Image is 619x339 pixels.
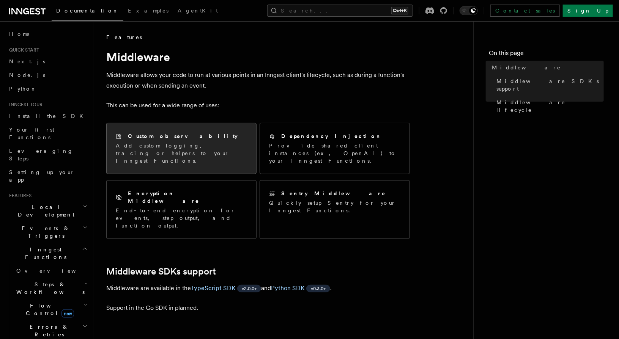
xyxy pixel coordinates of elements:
[106,100,410,111] p: This can be used for a wide range of uses:
[6,123,89,144] a: Your first Functions
[260,180,410,239] a: Sentry MiddlewareQuickly setup Sentry for your Inngest Functions.
[496,77,604,93] span: Middleware SDKs support
[6,102,43,108] span: Inngest tour
[391,7,408,14] kbd: Ctrl+K
[106,266,216,277] a: Middleware SDKs support
[6,68,89,82] a: Node.js
[242,286,257,292] span: v2.0.0+
[260,123,410,174] a: Dependency InjectionProvide shared client instances (ex, OpenAI) to your Inngest Functions.
[9,148,73,162] span: Leveraging Steps
[106,70,410,91] p: Middleware allows your code to run at various points in an Inngest client's lifecycle, such as du...
[6,109,89,123] a: Install the SDK
[106,180,257,239] a: Encryption MiddlewareEnd-to-end encryption for events, step output, and function output.
[9,30,30,38] span: Home
[178,8,218,14] span: AgentKit
[106,33,142,41] span: Features
[563,5,613,17] a: Sign Up
[271,284,305,292] a: Python SDK
[281,132,382,140] h2: Dependency Injection
[116,207,247,229] p: End-to-end encryption for events, step output, and function output.
[13,302,83,317] span: Flow Control
[106,123,257,174] a: Custom observabilityAdd custom logging, tracing or helpers to your Inngest Functions.
[16,268,95,274] span: Overview
[311,286,326,292] span: v0.3.0+
[9,72,45,78] span: Node.js
[6,82,89,96] a: Python
[13,323,82,338] span: Errors & Retries
[13,278,89,299] button: Steps & Workflows
[269,199,400,214] p: Quickly setup Sentry for your Inngest Functions.
[6,221,89,243] button: Events & Triggers
[6,27,89,41] a: Home
[173,2,222,20] a: AgentKit
[123,2,173,20] a: Examples
[6,224,83,240] span: Events & Triggers
[9,113,88,119] span: Install the SDK
[6,47,39,53] span: Quick start
[9,86,37,92] span: Python
[9,127,54,140] span: Your first Functions
[13,299,89,320] button: Flow Controlnew
[128,132,238,140] h2: Custom observability
[489,49,604,61] h4: On this page
[6,246,82,261] span: Inngest Functions
[191,284,236,292] a: TypeScript SDK
[128,8,169,14] span: Examples
[9,169,74,183] span: Setting up your app
[489,61,604,74] a: Middleware
[493,74,604,96] a: Middleware SDKs support
[496,99,604,114] span: Middleware lifecycle
[267,5,413,17] button: Search...Ctrl+K
[6,243,89,264] button: Inngest Functions
[116,142,247,165] p: Add custom logging, tracing or helpers to your Inngest Functions.
[9,58,45,64] span: Next.js
[6,144,89,165] a: Leveraging Steps
[6,55,89,68] a: Next.js
[13,264,89,278] a: Overview
[128,190,247,205] h2: Encryption Middleware
[6,165,89,187] a: Setting up your app
[6,193,32,199] span: Features
[269,142,400,165] p: Provide shared client instances (ex, OpenAI) to your Inngest Functions.
[106,50,410,64] h1: Middleware
[6,200,89,221] button: Local Development
[492,64,561,71] span: Middleware
[13,281,85,296] span: Steps & Workflows
[6,203,83,218] span: Local Development
[61,309,74,318] span: new
[106,283,410,293] p: Middleware are available in the and .
[56,8,119,14] span: Documentation
[490,5,560,17] a: Contact sales
[460,6,478,15] button: Toggle dark mode
[281,190,386,197] h2: Sentry Middleware
[52,2,123,21] a: Documentation
[493,96,604,117] a: Middleware lifecycle
[106,303,410,313] p: Support in the Go SDK in planned.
